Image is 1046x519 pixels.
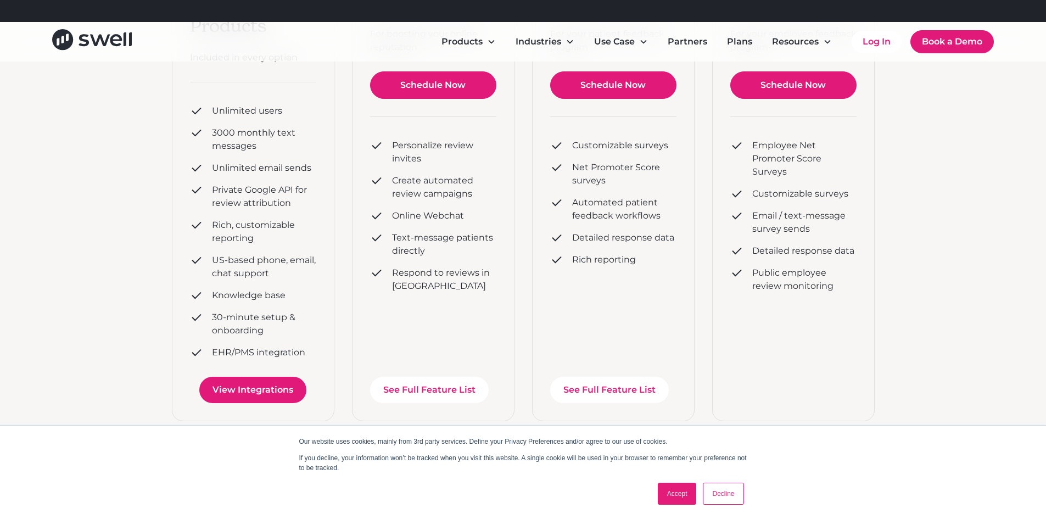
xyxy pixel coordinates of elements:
div: Use Case [594,35,635,48]
a: See Full Feature List [550,377,669,403]
div: Private Google API for review attribution [212,183,316,210]
div: Automated patient feedback workflows [572,196,676,222]
div: Detailed response data [572,231,674,244]
div: Resources [763,31,841,53]
a: Partners [659,31,716,53]
div: Online Webchat [392,209,464,222]
div: Personalize review invites [392,139,496,165]
div: Email / text-message survey sends [752,209,857,236]
div: Customizable surveys [752,187,848,200]
div: Public employee review monitoring [752,266,857,293]
div: US-based phone, email, chat support [212,254,316,280]
div: Rich reporting [572,253,636,266]
a: Accept [658,483,697,505]
div: Text-message patients directly [392,231,496,258]
div: Create automated review campaigns [392,174,496,200]
div: Products [441,35,483,48]
div: Respond to reviews in [GEOGRAPHIC_DATA] [392,266,496,293]
div: Products [433,31,505,53]
div: Knowledge base [212,289,286,302]
div: Resources [772,35,819,48]
div: EHR/PMS integration [212,346,305,359]
a: Schedule Now [370,71,496,99]
a: Plans [718,31,761,53]
div: Unlimited email sends [212,161,311,175]
a: Decline [703,483,743,505]
div: Net Promoter Score surveys [572,161,676,187]
a: Schedule Now [730,71,857,99]
div: Unlimited users [212,104,282,118]
div: 30-minute setup & onboarding [212,311,316,337]
p: Our website uses cookies, mainly from 3rd party services. Define your Privacy Preferences and/or ... [299,437,747,447]
div: Detailed response data [752,244,854,258]
div: 3000 monthly text messages [212,126,316,153]
a: Book a Demo [910,30,994,53]
div: Industries [507,31,583,53]
div: Employee Net Promoter Score Surveys [752,139,857,178]
p: If you decline, your information won’t be tracked when you visit this website. A single cookie wi... [299,453,747,473]
a: home [52,29,132,54]
div: Use Case [585,31,657,53]
a: See Full Feature List [370,377,489,403]
div: Customizable surveys [572,139,668,152]
div: Industries [516,35,561,48]
a: View Integrations [199,377,306,403]
a: Schedule Now [550,71,676,99]
a: Log In [852,31,902,53]
div: Rich, customizable reporting [212,219,316,245]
